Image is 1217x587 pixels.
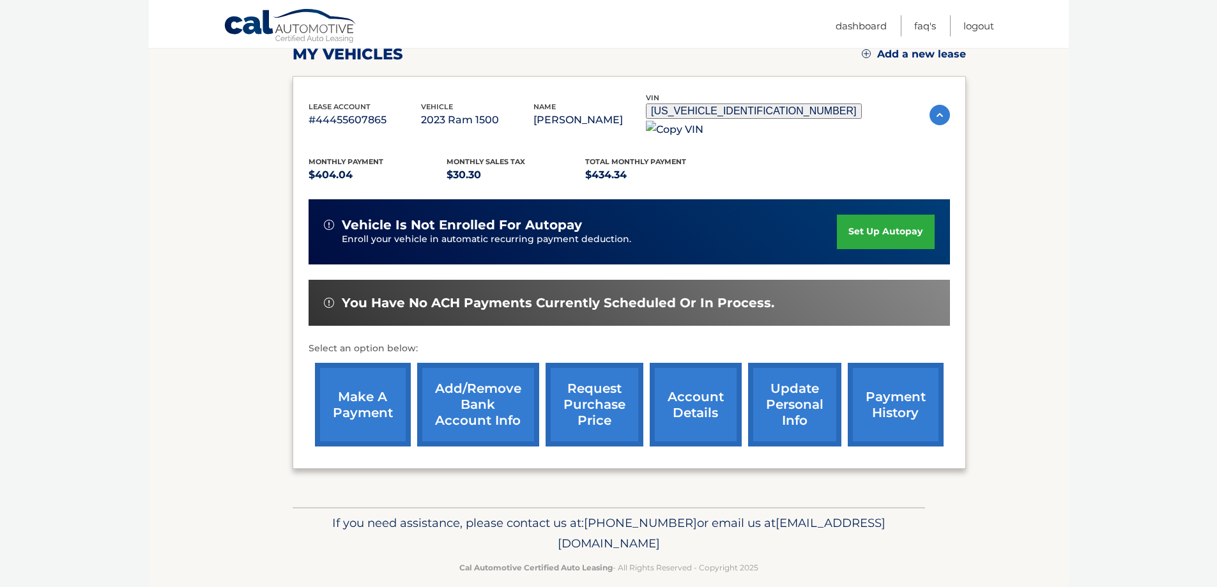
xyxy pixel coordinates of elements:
[224,8,358,45] a: Cal Automotive
[309,157,383,166] span: Monthly Payment
[963,15,994,36] a: Logout
[646,93,659,102] span: vin
[342,217,582,233] span: vehicle is not enrolled for autopay
[585,157,686,166] span: Total Monthly Payment
[309,166,447,184] p: $404.04
[324,220,334,230] img: alert-white.svg
[309,111,421,129] p: #44455607865
[533,111,646,129] p: [PERSON_NAME]
[309,341,950,356] p: Select an option below:
[914,15,936,36] a: FAQ's
[848,363,944,446] a: payment history
[417,363,539,446] a: Add/Remove bank account info
[301,513,917,554] p: If you need assistance, please contact us at: or email us at
[546,363,643,446] a: request purchase price
[646,103,862,119] button: [US_VEHICLE_IDENTIFICATION_NUMBER]
[447,157,525,166] span: Monthly sales Tax
[533,102,556,111] span: name
[309,102,371,111] span: lease account
[558,515,885,551] span: [EMAIL_ADDRESS][DOMAIN_NAME]
[862,48,966,61] a: Add a new lease
[301,561,917,574] p: - All Rights Reserved - Copyright 2025
[342,233,838,247] p: Enroll your vehicle in automatic recurring payment deduction.
[930,105,950,125] img: accordion-active.svg
[646,121,703,139] img: Copy VIN
[342,295,774,311] span: You have no ACH payments currently scheduled or in process.
[421,111,533,129] p: 2023 Ram 1500
[836,15,887,36] a: Dashboard
[324,298,334,308] img: alert-white.svg
[650,363,742,446] a: account details
[459,563,613,572] strong: Cal Automotive Certified Auto Leasing
[584,515,697,530] span: [PHONE_NUMBER]
[293,45,403,64] h2: my vehicles
[837,215,934,248] a: set up autopay
[862,49,871,58] img: add.svg
[421,102,453,111] span: vehicle
[447,166,585,184] p: $30.30
[748,363,841,446] a: update personal info
[585,166,724,184] p: $434.34
[315,363,411,446] a: make a payment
